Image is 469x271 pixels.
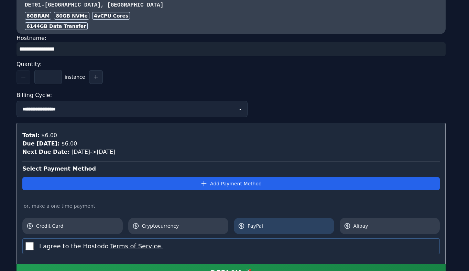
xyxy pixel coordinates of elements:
div: 6144 GB Data Transfer [25,22,88,30]
div: 4 vCPU Cores [92,12,130,20]
a: Terms of Service. [109,242,163,250]
span: Alipay [353,223,436,229]
div: 80 GB NVMe [54,12,89,20]
div: Billing Cycle: [17,90,446,101]
label: I agree to the Hostodo [39,241,163,251]
div: Select Payment Method [22,165,440,173]
div: $6.00 [59,140,77,148]
div: 8GB RAM [25,12,51,20]
span: instance [65,74,85,80]
div: Total: [22,131,40,140]
div: $6.00 [40,131,57,140]
span: Cryptocurrency [142,223,225,229]
div: Next Due Date: [22,148,70,156]
h3: DET01 - [GEOGRAPHIC_DATA], [GEOGRAPHIC_DATA] [25,1,437,9]
div: or, make a one time payment [22,203,440,209]
span: PayPal [248,223,330,229]
button: I agree to the Hostodo [109,241,163,251]
div: Hostname: [17,34,446,56]
div: Quantity: [17,59,446,70]
button: Add Payment Method [22,177,440,190]
div: [DATE] -> [DATE] [22,148,440,156]
span: Credit Card [36,223,119,229]
div: Due [DATE]: [22,140,59,148]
